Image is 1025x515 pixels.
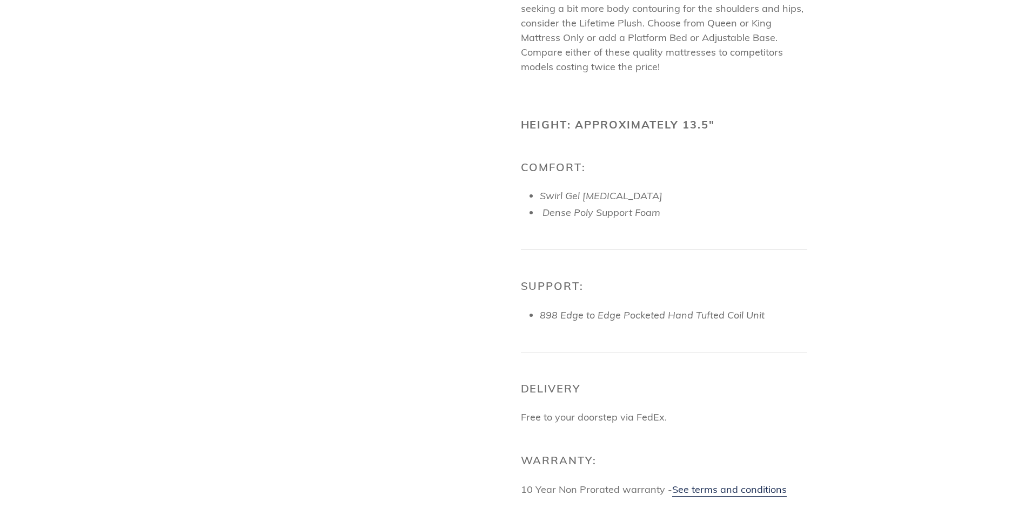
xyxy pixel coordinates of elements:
[521,482,807,497] p: 10 Year Non Prorated warranty -
[540,309,765,321] span: 898 Edge to Edge Pocketed Hand Tufted Coil Unit
[672,483,787,497] a: See terms and conditions
[521,280,807,293] h2: Support:
[521,161,807,174] h2: Comfort:
[521,411,667,423] span: Free to your doorstep via FedEx.
[521,454,807,467] h2: Warranty:
[542,206,660,219] span: Dense Poly Support Foam
[540,189,662,202] span: Swirl Gel [MEDICAL_DATA]
[521,118,715,131] b: Height: Approximately 13.5"
[521,382,807,395] h2: Delivery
